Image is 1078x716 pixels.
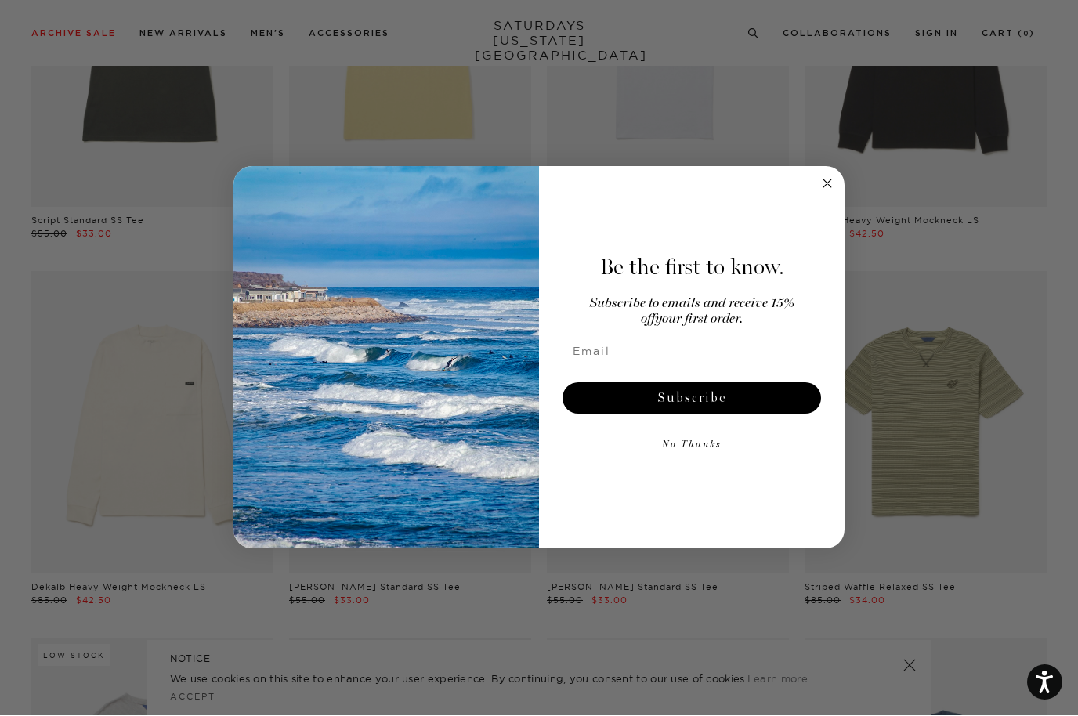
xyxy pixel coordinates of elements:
span: off [641,313,655,327]
button: Subscribe [563,383,821,414]
span: Subscribe to emails and receive 15% [590,298,794,311]
span: your first order. [655,313,743,327]
button: No Thanks [559,430,824,461]
input: Email [559,336,824,367]
span: Be the first to know. [600,255,784,281]
img: 125c788d-000d-4f3e-b05a-1b92b2a23ec9.jpeg [233,167,539,549]
button: Close dialog [818,175,837,193]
